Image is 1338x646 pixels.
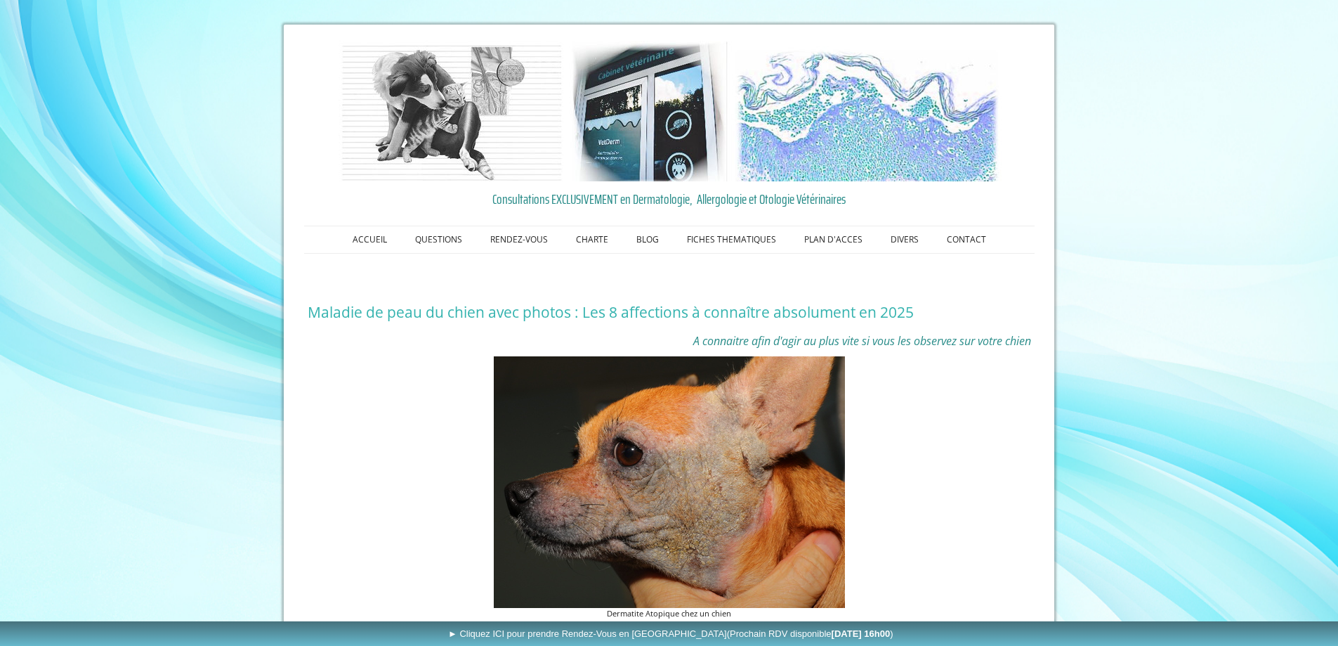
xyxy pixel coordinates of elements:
b: [DATE] 16h00 [832,628,891,639]
img: Dermatite Atopique chez un chien [494,356,845,608]
a: Consultations EXCLUSIVEMENT en Dermatologie, Allergologie et Otologie Vétérinaires [308,188,1031,209]
a: DIVERS [877,226,933,253]
a: FICHES THEMATIQUES [673,226,790,253]
a: RENDEZ-VOUS [476,226,562,253]
h1: Maladie de peau du chien avec photos : Les 8 affections à connaître absolument en 2025 [308,303,1031,321]
figcaption: Dermatite Atopique chez un chien [494,608,845,620]
span: A connaitre afin d'agir au plus vite si vous les observez sur votre chien [693,333,1031,349]
a: QUESTIONS [401,226,476,253]
span: (Prochain RDV disponible ) [727,628,893,639]
a: PLAN D'ACCES [790,226,877,253]
a: BLOG [622,226,673,253]
a: CONTACT [933,226,1000,253]
span: ► Cliquez ICI pour prendre Rendez-Vous en [GEOGRAPHIC_DATA] [448,628,893,639]
a: ACCUEIL [339,226,401,253]
a: CHARTE [562,226,622,253]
